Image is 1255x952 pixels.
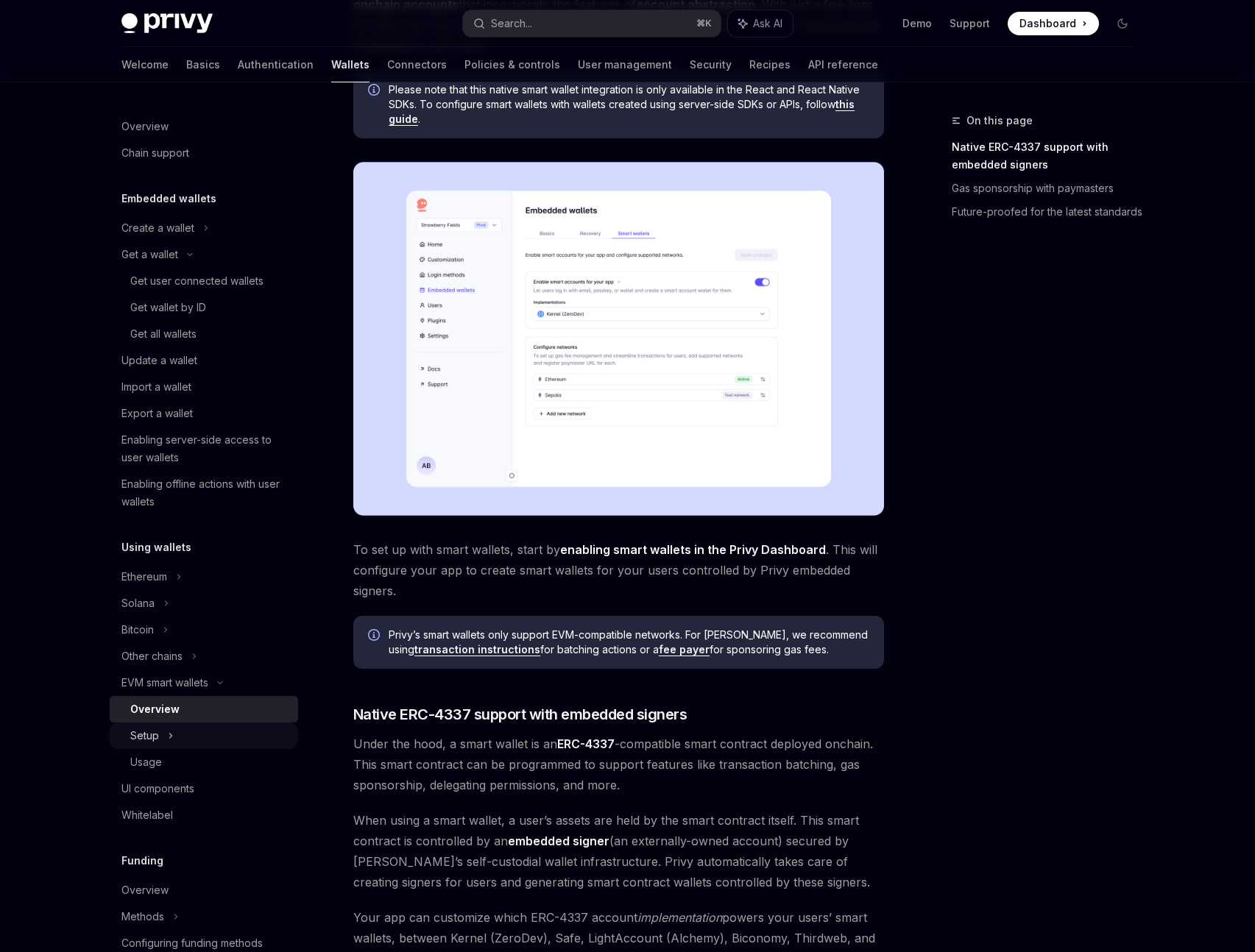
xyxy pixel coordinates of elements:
[353,539,884,601] span: To set up with smart wallets, start by . This will configure your app to create smart wallets for...
[1111,12,1134,35] button: Toggle dark mode
[110,347,298,374] a: Update a wallet
[753,16,782,31] span: Ask AI
[121,47,169,82] a: Welcome
[186,47,220,82] a: Basics
[110,321,298,347] a: Get all wallets
[1008,12,1099,35] a: Dashboard
[110,374,298,400] a: Import a wallet
[952,177,1146,200] a: Gas sponsorship with paymasters
[353,810,884,892] span: When using a smart wallet, a user’s assets are held by the smart contract itself. This smart cont...
[637,910,722,925] em: implementation
[491,15,532,32] div: Search...
[121,118,169,135] div: Overview
[121,246,178,263] div: Get a wallet
[110,471,298,515] a: Enabling offline actions with user wallets
[130,325,197,343] div: Get all wallets
[110,877,298,903] a: Overview
[389,82,869,127] span: Please note that this native smart wallet integration is only available in the React and React Na...
[110,400,298,427] a: Export a wallet
[121,806,173,824] div: Whitelabel
[130,753,162,771] div: Usage
[121,594,155,612] div: Solana
[121,475,289,511] div: Enabling offline actions with user wallets
[463,10,721,37] button: Search...⌘K
[728,10,793,37] button: Ask AI
[952,200,1146,224] a: Future-proofed for the latest standards
[130,299,206,316] div: Get wallet by ID
[121,881,169,899] div: Overview
[121,219,194,237] div: Create a wallet
[110,113,298,140] a: Overview
[121,352,197,369] div: Update a wallet
[121,780,194,798] div: UI components
[353,704,687,725] span: Native ERC-4337 support with embedded signers
[389,628,869,657] span: Privy’s smart wallets only support EVM-compatible networks. For [PERSON_NAME], we recommend using...
[808,47,878,82] a: API reference
[1019,16,1076,31] span: Dashboard
[110,696,298,722] a: Overview
[130,700,180,718] div: Overview
[464,47,560,82] a: Policies & controls
[414,643,540,656] a: transaction instructions
[121,674,208,692] div: EVM smart wallets
[121,13,213,34] img: dark logo
[110,775,298,802] a: UI components
[110,294,298,321] a: Get wallet by ID
[110,749,298,775] a: Usage
[121,621,154,639] div: Bitcoin
[110,427,298,471] a: Enabling server-side access to user wallets
[110,140,298,166] a: Chain support
[353,162,884,516] img: Sample enable smart wallets
[508,834,609,848] strong: embedded signer
[368,84,383,99] svg: Info
[110,268,298,294] a: Get user connected wallets
[690,47,732,82] a: Security
[557,736,615,752] a: ERC-4337
[121,934,263,952] div: Configuring funding methods
[950,16,990,31] a: Support
[353,733,884,795] span: Under the hood, a smart wallet is an -compatible smart contract deployed onchain. This smart cont...
[121,539,191,556] h5: Using wallets
[130,727,159,745] div: Setup
[130,272,264,290] div: Get user connected wallets
[238,47,314,82] a: Authentication
[696,18,712,29] span: ⌘ K
[560,542,826,558] a: enabling smart wallets in the Privy Dashboard
[121,852,163,870] h5: Funding
[121,908,164,926] div: Methods
[121,647,183,665] div: Other chains
[966,112,1033,129] span: On this page
[659,643,710,656] a: fee payer
[121,144,189,162] div: Chain support
[952,135,1146,177] a: Native ERC-4337 support with embedded signers
[578,47,672,82] a: User management
[331,47,370,82] a: Wallets
[121,431,289,466] div: Enabling server-side access to user wallets
[110,802,298,828] a: Whitelabel
[121,568,167,586] div: Ethereum
[121,405,193,422] div: Export a wallet
[121,378,191,396] div: Import a wallet
[749,47,791,82] a: Recipes
[121,190,216,207] h5: Embedded wallets
[387,47,447,82] a: Connectors
[368,629,383,644] svg: Info
[902,16,932,31] a: Demo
